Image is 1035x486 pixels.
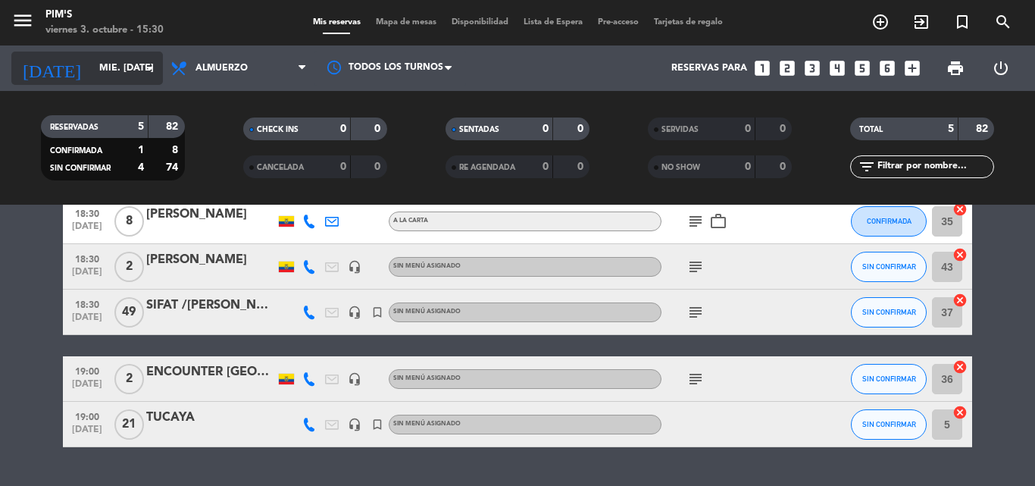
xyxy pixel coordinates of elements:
[745,124,751,134] strong: 0
[340,124,346,134] strong: 0
[661,164,700,171] span: NO SHOW
[393,263,461,269] span: Sin menú asignado
[851,206,927,237] button: CONFIRMADA
[686,212,705,230] i: subject
[459,164,515,171] span: RE AGENDADA
[257,164,304,171] span: CANCELADA
[912,13,930,31] i: exit_to_app
[953,13,971,31] i: turned_in_not
[146,362,275,382] div: ENCOUNTER [GEOGRAPHIC_DATA]
[146,205,275,224] div: [PERSON_NAME]
[876,158,993,175] input: Filtrar por nombre...
[952,202,968,217] i: cancel
[577,161,586,172] strong: 0
[114,297,144,328] span: 49
[709,212,727,230] i: work_outline
[851,297,927,328] button: SIN CONFIRMAR
[590,18,646,27] span: Pre-acceso
[11,9,34,37] button: menu
[952,247,968,262] i: cancel
[946,59,965,77] span: print
[305,18,368,27] span: Mis reservas
[114,364,144,394] span: 2
[393,309,461,315] span: Sin menú asignado
[686,370,705,388] i: subject
[166,162,181,173] strong: 74
[952,293,968,308] i: cancel
[867,217,911,225] span: CONFIRMADA
[114,252,144,282] span: 2
[393,421,461,427] span: Sin menú asignado
[661,126,699,133] span: SERVIDAS
[374,161,383,172] strong: 0
[444,18,516,27] span: Disponibilidad
[686,303,705,321] i: subject
[68,249,106,267] span: 18:30
[852,58,872,78] i: looks_5
[68,267,106,284] span: [DATE]
[257,126,299,133] span: CHECK INS
[802,58,822,78] i: looks_3
[68,295,106,312] span: 18:30
[146,408,275,428] div: TUCAYA
[877,58,897,78] i: looks_6
[862,308,916,316] span: SIN CONFIRMAR
[777,58,797,78] i: looks_two
[138,145,144,155] strong: 1
[68,407,106,425] span: 19:00
[340,161,346,172] strong: 0
[374,124,383,134] strong: 0
[827,58,847,78] i: looks_4
[851,252,927,282] button: SIN CONFIRMAR
[952,405,968,420] i: cancel
[68,221,106,239] span: [DATE]
[948,124,954,134] strong: 5
[543,161,549,172] strong: 0
[146,250,275,270] div: [PERSON_NAME]
[994,13,1012,31] i: search
[11,9,34,32] i: menu
[686,258,705,276] i: subject
[871,13,890,31] i: add_circle_outline
[745,161,751,172] strong: 0
[50,147,102,155] span: CONFIRMADA
[68,312,106,330] span: [DATE]
[976,124,991,134] strong: 82
[646,18,730,27] span: Tarjetas de regalo
[851,364,927,394] button: SIN CONFIRMAR
[68,379,106,397] span: [DATE]
[348,306,361,319] i: headset_mic
[138,162,144,173] strong: 4
[393,375,461,381] span: Sin menú asignado
[68,204,106,221] span: 18:30
[992,59,1010,77] i: power_settings_new
[516,18,590,27] span: Lista de Espera
[172,145,181,155] strong: 8
[752,58,772,78] i: looks_one
[577,124,586,134] strong: 0
[146,296,275,315] div: SIFAT /[PERSON_NAME]
[952,359,968,375] i: cancel
[858,158,876,176] i: filter_list
[50,124,98,131] span: RESERVADAS
[780,124,789,134] strong: 0
[902,58,922,78] i: add_box
[195,63,248,74] span: Almuerzo
[141,59,159,77] i: arrow_drop_down
[45,8,164,23] div: Pim's
[50,165,111,172] span: SIN CONFIRMAR
[862,262,916,271] span: SIN CONFIRMAR
[851,409,927,440] button: SIN CONFIRMAR
[138,121,144,132] strong: 5
[543,124,549,134] strong: 0
[68,425,106,442] span: [DATE]
[459,126,499,133] span: SENTADAS
[348,418,361,431] i: headset_mic
[68,362,106,379] span: 19:00
[45,23,164,38] div: viernes 3. octubre - 15:30
[862,420,916,428] span: SIN CONFIRMAR
[859,126,883,133] span: TOTAL
[393,218,428,224] span: A la Carta
[11,52,92,85] i: [DATE]
[114,206,144,237] span: 8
